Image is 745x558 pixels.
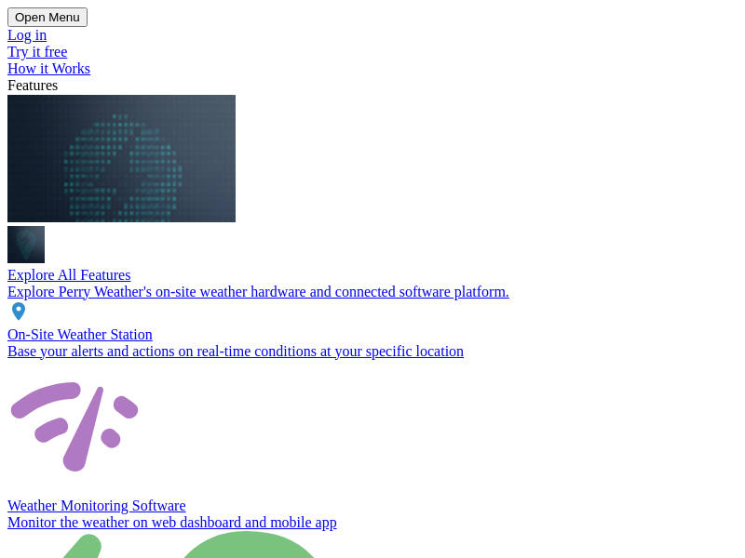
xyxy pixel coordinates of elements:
[7,326,738,343] div: On-Site Weather Station
[7,284,738,300] div: Explore Perry Weather's on-site weather hardware and connected software platform.
[7,27,47,43] a: Log in
[7,77,58,93] span: Features
[7,94,738,300] a: Explore All Features Explore Perry Weather's on-site weather hardware and connected software plat...
[7,7,88,27] button: Open Menu
[7,360,738,531] a: Weather Monitoring Software Monitor the weather on web dashboard and mobile app
[7,514,738,531] div: Monitor the weather on web dashboard and mobile app
[7,300,738,360] a: On-Site Weather Station Base your alerts and actions on real-time conditions at your specific loc...
[7,360,142,494] img: software-icon.svg
[7,300,30,323] img: Location.svg
[7,343,738,360] div: Base your alerts and actions on real-time conditions at your specific location
[15,10,80,24] span: Open Menu
[7,267,738,284] div: Explore All Features
[7,498,738,514] div: Weather Monitoring Software
[7,60,90,76] a: How it Works
[7,44,67,60] a: Try it free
